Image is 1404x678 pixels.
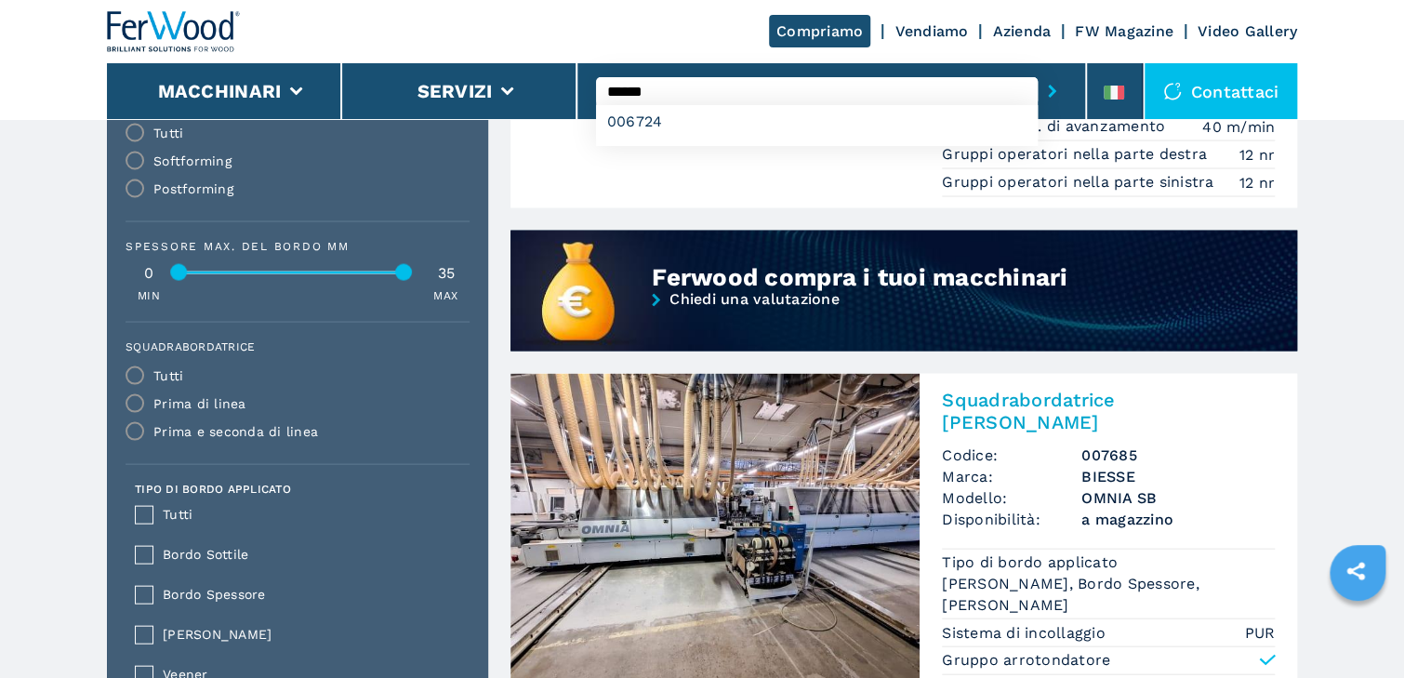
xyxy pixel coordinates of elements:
em: 12 nr [1239,171,1275,193]
a: Compriamo [769,15,870,47]
a: Vendiamo [894,22,968,40]
p: MAX [433,287,457,303]
p: Gruppi operatori nella parte destra [942,143,1212,164]
span: Tutti [163,503,458,525]
em: [PERSON_NAME], Bordo Spessore, [PERSON_NAME] [942,572,1275,615]
span: Codice: [942,444,1081,465]
button: Servizi [417,80,492,102]
a: Chiedi una valutazione [510,291,1297,353]
span: Modello: [942,486,1081,508]
label: Tipo di bordo applicato [135,483,291,494]
div: Tutti [153,368,183,381]
h2: Squadrabordatrice [PERSON_NAME] [942,388,1275,432]
a: Azienda [992,22,1051,40]
div: Contattaci [1145,63,1298,119]
div: 35 [423,265,470,280]
div: 006724 [596,105,1038,139]
a: sharethis [1332,548,1379,594]
img: Ferwood [107,11,241,52]
em: 12 nr [1239,143,1275,165]
p: Gruppo arrotondatore [942,649,1110,670]
div: Postforming [153,181,233,194]
span: a magazzino [1081,508,1275,529]
span: Marca: [942,465,1081,486]
button: Macchinari [158,80,282,102]
div: Spessore max. del bordo mm [126,240,470,251]
em: 40 m/min [1202,115,1275,137]
a: FW Magazine [1075,22,1173,40]
h3: OMNIA SB [1081,486,1275,508]
span: Bordo Sottile [163,543,458,565]
div: 0 [126,265,172,280]
p: Tipo di bordo applicato [942,552,1122,572]
span: [PERSON_NAME] [163,623,458,645]
div: Ferwood compra i tuoi macchinari [652,261,1168,291]
div: Prima e seconda di linea [153,424,318,437]
p: MIN [138,287,160,303]
p: Sistema di incollaggio [942,622,1110,643]
button: submit-button [1038,70,1066,113]
em: PUR [1244,621,1275,643]
span: Bordo Spessore [163,583,458,605]
div: Tutti [153,126,183,139]
a: Video Gallery [1198,22,1297,40]
div: Softforming [153,153,232,166]
p: Gruppi operatori nella parte sinistra [942,171,1219,192]
img: Contattaci [1163,82,1182,100]
iframe: Chat [1325,594,1390,664]
h3: 007685 [1081,444,1275,465]
h3: BIESSE [1081,465,1275,486]
span: Disponibilità: [942,508,1081,529]
div: Prima di linea [153,396,246,409]
p: Velocità max. di avanzamento [942,115,1170,136]
label: Squadrabordatrice [126,340,458,352]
